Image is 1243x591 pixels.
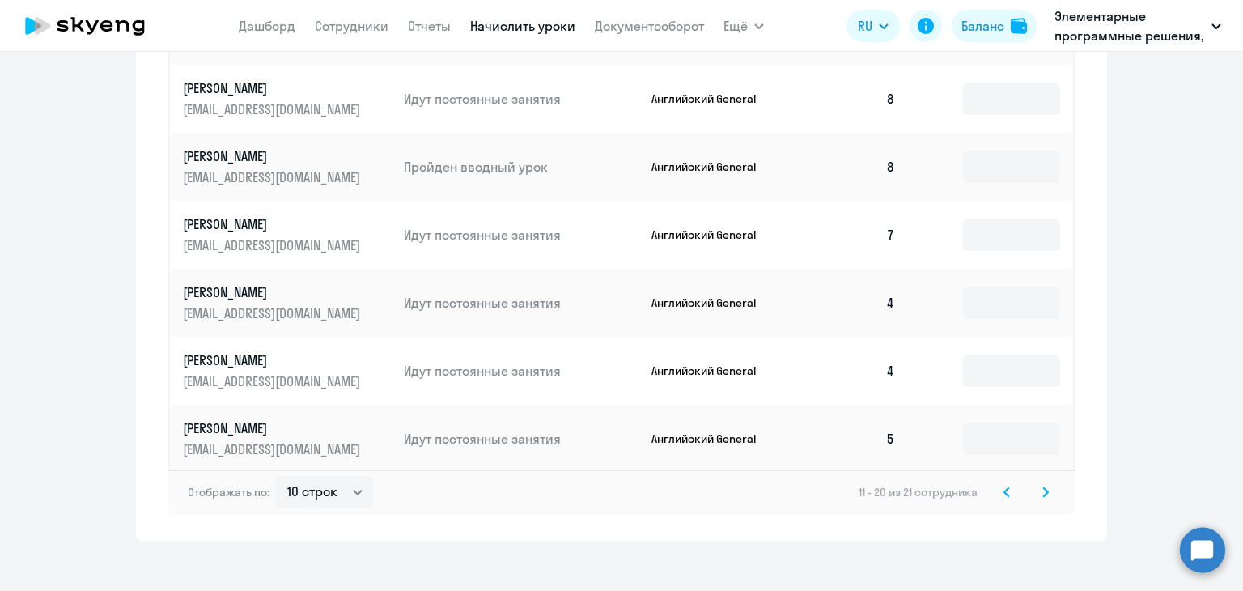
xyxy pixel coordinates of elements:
[859,485,978,500] span: 11 - 20 из 21 сотрудника
[183,147,364,165] p: [PERSON_NAME]
[651,295,773,310] p: Английский General
[183,215,364,233] p: [PERSON_NAME]
[651,227,773,242] p: Английский General
[858,16,872,36] span: RU
[408,18,451,34] a: Отчеты
[651,159,773,174] p: Английский General
[404,430,638,448] p: Идут постоянные занятия
[846,10,900,42] button: RU
[1046,6,1229,45] button: Элементарные программные решения, ЭЛЕМЕНТАРНЫЕ ПРОГРАММНЫЕ РЕШЕНИЯ, ООО
[183,351,391,390] a: [PERSON_NAME][EMAIL_ADDRESS][DOMAIN_NAME]
[795,201,908,269] td: 7
[795,133,908,201] td: 8
[183,236,364,254] p: [EMAIL_ADDRESS][DOMAIN_NAME]
[183,79,364,97] p: [PERSON_NAME]
[188,485,269,500] span: Отображать по:
[470,18,575,34] a: Начислить уроки
[723,10,764,42] button: Ещё
[183,283,364,301] p: [PERSON_NAME]
[651,364,773,378] p: Английский General
[183,372,364,390] p: [EMAIL_ADDRESS][DOMAIN_NAME]
[183,304,364,322] p: [EMAIL_ADDRESS][DOMAIN_NAME]
[795,269,908,337] td: 4
[1054,6,1205,45] p: Элементарные программные решения, ЭЛЕМЕНТАРНЫЕ ПРОГРАММНЫЕ РЕШЕНИЯ, ООО
[1011,18,1027,34] img: balance
[183,419,364,437] p: [PERSON_NAME]
[723,16,748,36] span: Ещё
[961,16,1004,36] div: Баланс
[183,215,391,254] a: [PERSON_NAME][EMAIL_ADDRESS][DOMAIN_NAME]
[651,432,773,446] p: Английский General
[795,65,908,133] td: 8
[183,100,364,118] p: [EMAIL_ADDRESS][DOMAIN_NAME]
[183,79,391,118] a: [PERSON_NAME][EMAIL_ADDRESS][DOMAIN_NAME]
[183,283,391,322] a: [PERSON_NAME][EMAIL_ADDRESS][DOMAIN_NAME]
[183,351,364,369] p: [PERSON_NAME]
[952,10,1037,42] button: Балансbalance
[404,158,638,176] p: Пройден вводный урок
[183,168,364,186] p: [EMAIL_ADDRESS][DOMAIN_NAME]
[795,337,908,405] td: 4
[595,18,704,34] a: Документооборот
[183,147,391,186] a: [PERSON_NAME][EMAIL_ADDRESS][DOMAIN_NAME]
[315,18,388,34] a: Сотрудники
[183,440,364,458] p: [EMAIL_ADDRESS][DOMAIN_NAME]
[404,90,638,108] p: Идут постоянные занятия
[404,226,638,244] p: Идут постоянные занятия
[651,91,773,106] p: Английский General
[404,362,638,380] p: Идут постоянные занятия
[183,419,391,458] a: [PERSON_NAME][EMAIL_ADDRESS][DOMAIN_NAME]
[239,18,295,34] a: Дашборд
[795,405,908,473] td: 5
[404,294,638,312] p: Идут постоянные занятия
